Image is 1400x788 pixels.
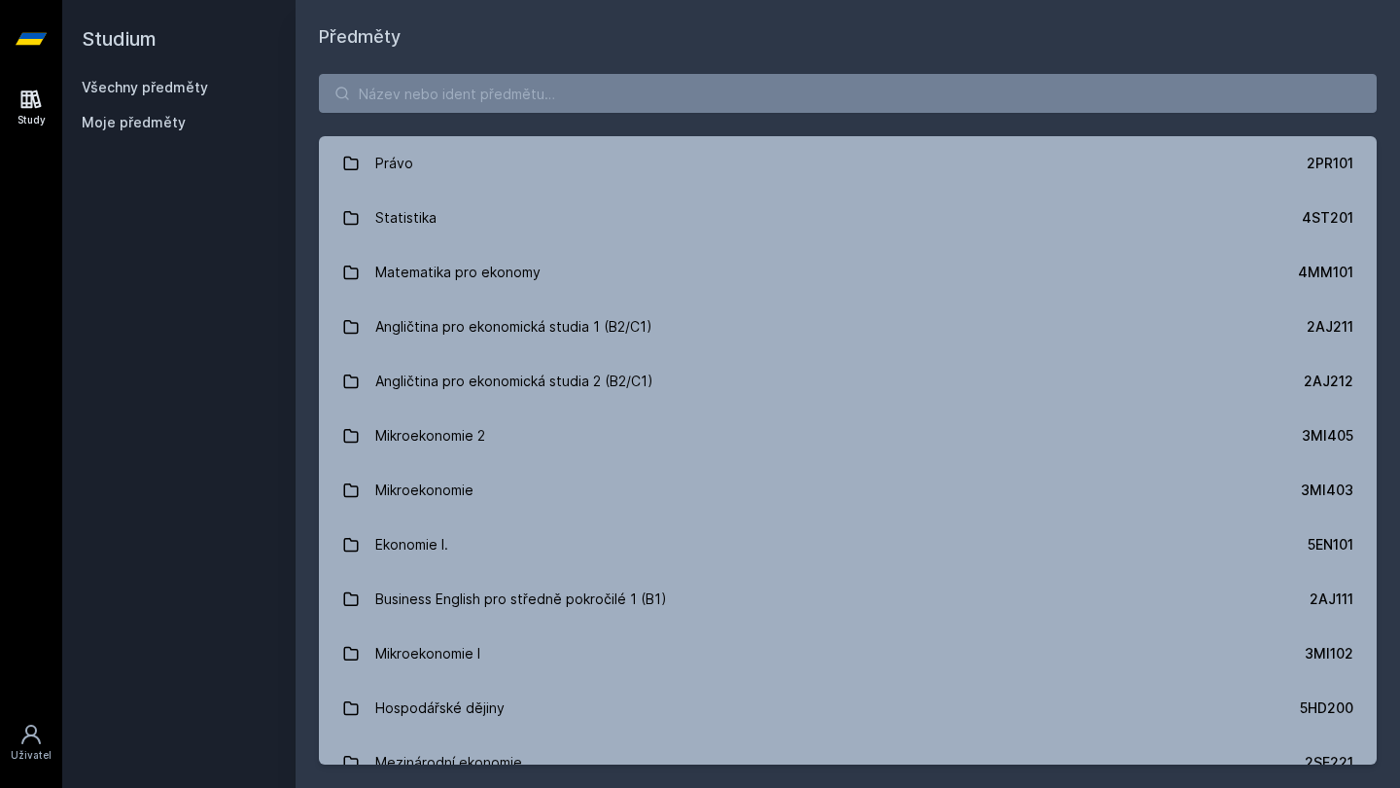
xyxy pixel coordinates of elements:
div: Study [17,113,46,127]
input: Název nebo ident předmětu… [319,74,1377,113]
a: Mikroekonomie 3MI403 [319,463,1377,518]
h1: Předměty [319,23,1377,51]
div: 2AJ212 [1304,372,1353,391]
a: Všechny předměty [82,79,208,95]
div: Mikroekonomie I [375,634,480,673]
div: Statistika [375,198,437,237]
div: Mezinárodní ekonomie [375,743,522,782]
a: Matematika pro ekonomy 4MM101 [319,245,1377,300]
div: Matematika pro ekonomy [375,253,541,292]
div: 2SE221 [1305,753,1353,772]
div: 3MI405 [1302,426,1353,446]
div: Uživatel [11,748,52,763]
a: Uživatel [4,713,58,772]
div: 3MI403 [1301,481,1353,500]
a: Hospodářské dějiny 5HD200 [319,681,1377,735]
span: Moje předměty [82,113,186,132]
div: Angličtina pro ekonomická studia 1 (B2/C1) [375,307,652,346]
div: 2AJ111 [1310,590,1353,609]
div: Mikroekonomie 2 [375,416,485,455]
a: Statistika 4ST201 [319,191,1377,245]
a: Mikroekonomie 2 3MI405 [319,409,1377,463]
a: Business English pro středně pokročilé 1 (B1) 2AJ111 [319,572,1377,627]
div: 5EN101 [1308,535,1353,555]
div: 2AJ211 [1307,317,1353,337]
div: 5HD200 [1300,698,1353,718]
div: Ekonomie I. [375,525,448,564]
a: Ekonomie I. 5EN101 [319,518,1377,572]
div: Angličtina pro ekonomická studia 2 (B2/C1) [375,362,653,401]
div: Business English pro středně pokročilé 1 (B1) [375,580,667,619]
div: 3MI102 [1305,644,1353,663]
a: Angličtina pro ekonomická studia 2 (B2/C1) 2AJ212 [319,354,1377,409]
div: 4ST201 [1302,208,1353,228]
a: Mikroekonomie I 3MI102 [319,627,1377,681]
a: Angličtina pro ekonomická studia 1 (B2/C1) 2AJ211 [319,300,1377,354]
div: Mikroekonomie [375,471,473,510]
a: Study [4,78,58,137]
div: 2PR101 [1307,154,1353,173]
div: Hospodářské dějiny [375,689,505,728]
a: Právo 2PR101 [319,136,1377,191]
div: Právo [375,144,413,183]
div: 4MM101 [1298,263,1353,282]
